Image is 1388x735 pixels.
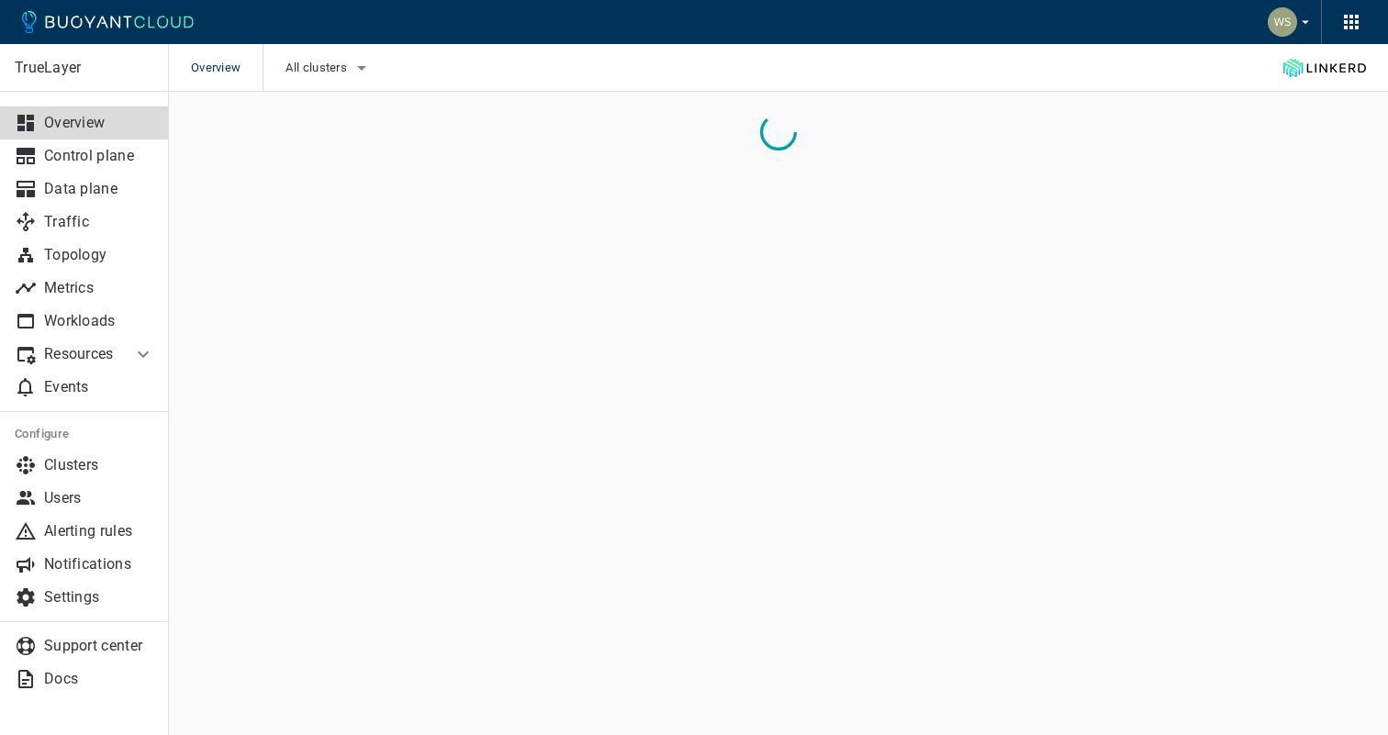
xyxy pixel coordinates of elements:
p: Docs [44,670,154,688]
img: Weichung Shaw [1268,7,1297,37]
span: All clusters [285,61,351,75]
p: Overview [44,114,154,132]
p: Users [44,489,154,507]
p: Clusters [44,456,154,474]
p: Topology [44,246,154,264]
p: Workloads [44,312,154,330]
p: Support center [44,637,154,655]
p: Traffic [44,213,154,231]
h5: Configure [15,427,154,441]
p: TrueLayer [15,59,153,77]
p: Alerting rules [44,522,154,540]
p: Resources [44,345,118,363]
p: Metrics [44,279,154,297]
p: Events [44,378,154,396]
p: Control plane [44,147,154,165]
p: Settings [44,588,154,607]
p: Data plane [44,180,154,198]
p: Notifications [44,555,154,574]
button: All clusters [285,54,373,82]
span: Overview [191,44,263,92]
